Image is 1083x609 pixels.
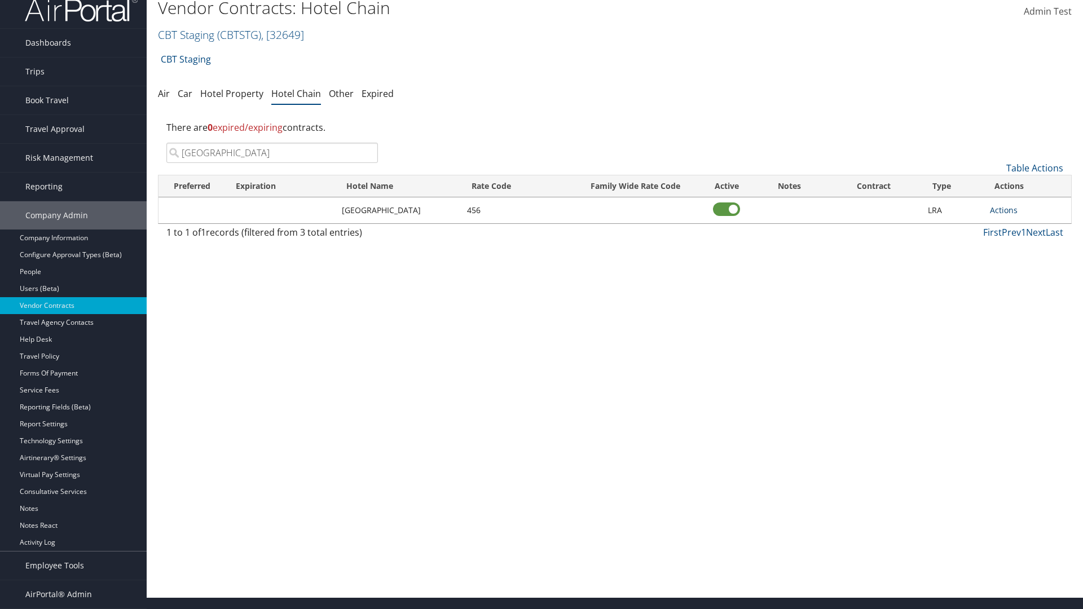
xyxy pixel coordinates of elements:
span: Dashboards [25,29,71,57]
a: 1 [1021,226,1026,239]
span: Employee Tools [25,551,84,580]
span: 1 [201,226,206,239]
span: Company Admin [25,201,88,230]
a: Hotel Chain [271,87,321,100]
th: Active: activate to sort column ascending [701,175,753,197]
a: Car [178,87,192,100]
span: Trips [25,58,45,86]
th: Preferred: activate to sort column ascending [159,175,226,197]
th: Notes: activate to sort column ascending [753,175,826,197]
span: Risk Management [25,144,93,172]
th: Expiration: activate to sort column ascending [226,175,336,197]
input: Search [166,143,378,163]
span: ( CBTSTG ) [217,27,261,42]
a: First [983,226,1002,239]
th: Family Wide Rate Code: activate to sort column ascending [570,175,700,197]
a: CBT Staging [158,27,304,42]
td: 456 [461,197,571,223]
span: AirPortal® Admin [25,580,92,608]
th: Hotel Name: activate to sort column ascending [336,175,461,197]
a: Next [1026,226,1046,239]
a: Last [1046,226,1063,239]
span: , [ 32649 ] [261,27,304,42]
a: Other [329,87,354,100]
span: Book Travel [25,86,69,114]
th: Type: activate to sort column ascending [922,175,985,197]
div: There are contracts. [158,112,1072,143]
a: Hotel Property [200,87,263,100]
span: Reporting [25,173,63,201]
th: Contract: activate to sort column ascending [825,175,922,197]
a: Table Actions [1006,162,1063,174]
a: CBT Staging [161,48,211,70]
a: Air [158,87,170,100]
span: expired/expiring [208,121,283,134]
td: [GEOGRAPHIC_DATA] [336,197,461,223]
a: Expired [362,87,394,100]
th: Rate Code: activate to sort column ascending [461,175,571,197]
th: Actions [984,175,1071,197]
div: 1 to 1 of records (filtered from 3 total entries) [166,226,378,245]
a: Prev [1002,226,1021,239]
span: Admin Test [1024,5,1072,17]
td: LRA [922,197,985,223]
span: Travel Approval [25,115,85,143]
strong: 0 [208,121,213,134]
a: Actions [990,205,1018,215]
